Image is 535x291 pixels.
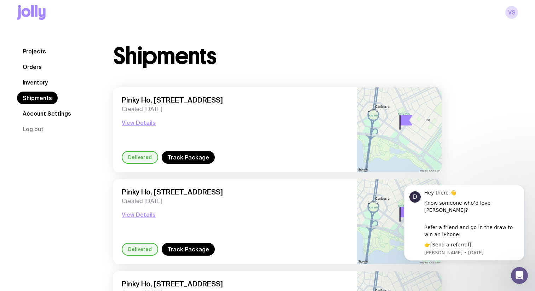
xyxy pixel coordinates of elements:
img: staticmap [357,179,442,264]
a: Send a referral [39,57,75,62]
div: Profile image for David [16,6,27,17]
button: Log out [17,123,49,135]
span: Pinky Ho, [STREET_ADDRESS] [122,280,348,288]
div: Delivered [122,243,158,256]
a: VS [505,6,518,19]
a: Track Package [162,151,215,164]
div: Refer a friend and go in the draw to win an iPhone! [31,32,126,53]
a: Shipments [17,92,58,104]
a: Track Package [162,243,215,256]
span: Created [DATE] [122,106,348,113]
div: Delivered [122,151,158,164]
iframe: Intercom notifications message [393,185,535,265]
img: staticmap [357,87,442,172]
iframe: Intercom live chat [511,267,528,284]
a: Projects [17,45,52,58]
div: Know someone who’d love [PERSON_NAME]? [31,14,126,28]
span: Created [DATE] [122,198,348,205]
a: Orders [17,60,47,73]
a: Inventory [17,76,53,89]
button: View Details [122,118,156,127]
h1: Shipments [113,45,216,68]
div: Message content [31,4,126,63]
div: Hey there 👋 [31,4,126,11]
button: View Details [122,210,156,219]
span: Pinky Ho, [STREET_ADDRESS] [122,96,348,104]
a: Account Settings [17,107,77,120]
div: 👉[ ] [31,56,126,63]
span: Pinky Ho, [STREET_ADDRESS] [122,188,348,196]
p: Message from David, sent 8w ago [31,64,126,71]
